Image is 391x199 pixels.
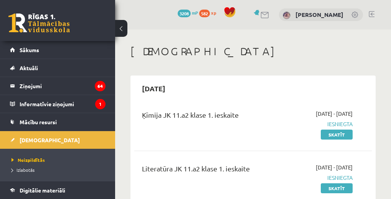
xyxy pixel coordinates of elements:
[290,174,353,182] span: Iesniegta
[178,10,191,17] span: 3208
[12,166,107,173] a: Izlabotās
[20,64,38,71] span: Aktuāli
[178,10,198,16] a: 3208 mP
[20,137,80,143] span: [DEMOGRAPHIC_DATA]
[199,10,210,17] span: 582
[142,163,279,178] div: Literatūra JK 11.a2 klase 1. ieskaite
[134,79,173,97] h2: [DATE]
[316,110,353,118] span: [DATE] - [DATE]
[10,59,106,77] a: Aktuāli
[10,113,106,131] a: Mācību resursi
[283,12,290,19] img: Megija Škapare
[95,81,106,91] i: 64
[20,77,106,95] legend: Ziņojumi
[20,118,57,125] span: Mācību resursi
[295,11,343,18] a: [PERSON_NAME]
[199,10,220,16] a: 582 xp
[12,167,35,173] span: Izlabotās
[290,120,353,128] span: Iesniegta
[316,163,353,171] span: [DATE] - [DATE]
[321,183,353,193] a: Skatīt
[10,95,106,113] a: Informatīvie ziņojumi1
[142,110,279,124] div: Ķīmija JK 11.a2 klase 1. ieskaite
[211,10,216,16] span: xp
[95,99,106,109] i: 1
[10,131,106,149] a: [DEMOGRAPHIC_DATA]
[20,46,39,53] span: Sākums
[12,156,107,163] a: Neizpildītās
[20,187,65,194] span: Digitālie materiāli
[8,13,70,33] a: Rīgas 1. Tālmācības vidusskola
[10,41,106,59] a: Sākums
[321,130,353,140] a: Skatīt
[10,181,106,199] a: Digitālie materiāli
[10,77,106,95] a: Ziņojumi64
[130,45,376,58] h1: [DEMOGRAPHIC_DATA]
[12,157,45,163] span: Neizpildītās
[192,10,198,16] span: mP
[20,95,106,113] legend: Informatīvie ziņojumi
